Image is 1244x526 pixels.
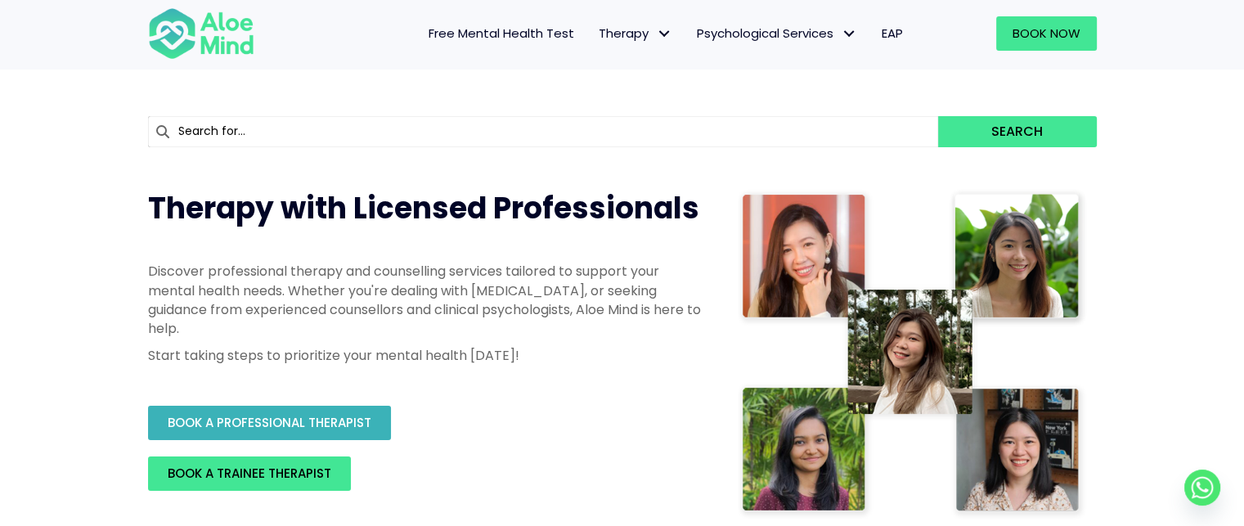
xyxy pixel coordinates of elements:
[168,414,371,431] span: BOOK A PROFESSIONAL THERAPIST
[148,346,704,365] p: Start taking steps to prioritize your mental health [DATE]!
[429,25,574,42] span: Free Mental Health Test
[1013,25,1080,42] span: Book Now
[1184,470,1220,506] a: Whatsapp
[148,456,351,491] a: BOOK A TRAINEE THERAPIST
[148,262,704,338] p: Discover professional therapy and counselling services tailored to support your mental health nee...
[653,22,676,46] span: Therapy: submenu
[996,16,1097,51] a: Book Now
[737,188,1087,520] img: Therapist collage
[416,16,586,51] a: Free Mental Health Test
[148,7,254,61] img: Aloe mind Logo
[685,16,869,51] a: Psychological ServicesPsychological Services: submenu
[869,16,915,51] a: EAP
[599,25,672,42] span: Therapy
[148,116,939,147] input: Search for...
[838,22,861,46] span: Psychological Services: submenu
[938,116,1096,147] button: Search
[882,25,903,42] span: EAP
[168,465,331,482] span: BOOK A TRAINEE THERAPIST
[148,406,391,440] a: BOOK A PROFESSIONAL THERAPIST
[148,187,699,229] span: Therapy with Licensed Professionals
[697,25,857,42] span: Psychological Services
[276,16,915,51] nav: Menu
[586,16,685,51] a: TherapyTherapy: submenu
